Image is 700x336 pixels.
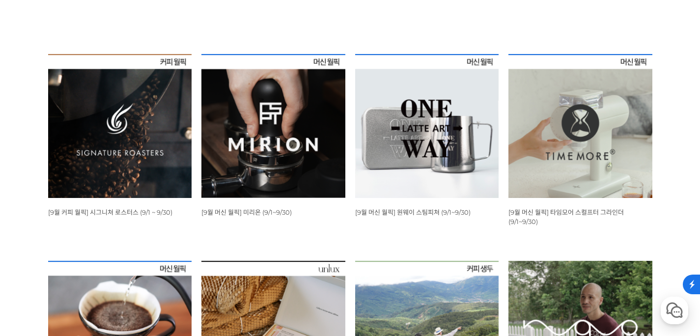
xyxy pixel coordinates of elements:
[152,269,164,277] span: 설정
[31,269,37,277] span: 홈
[65,254,127,279] a: 대화
[3,254,65,279] a: 홈
[48,54,192,198] img: [9월 커피 월픽] 시그니쳐 로스터스 (9/1 ~ 9/30)
[201,208,292,216] a: [9월 머신 월픽] 미리온 (9/1~9/30)
[355,208,471,216] a: [9월 머신 월픽] 원웨이 스팀피쳐 (9/1~9/30)
[508,208,624,225] a: [9월 머신 월픽] 타임모어 스컬프터 그라인더 (9/1~9/30)
[201,54,345,198] img: 9월 머신 월픽 미리온
[508,54,652,198] img: 9월 머신 월픽 타임모어 스컬프터
[355,54,499,198] img: 9월 머신 월픽 원웨이 스팀피쳐
[90,270,102,278] span: 대화
[127,254,189,279] a: 설정
[48,208,172,216] a: [9월 커피 월픽] 시그니쳐 로스터스 (9/1 ~ 9/30)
